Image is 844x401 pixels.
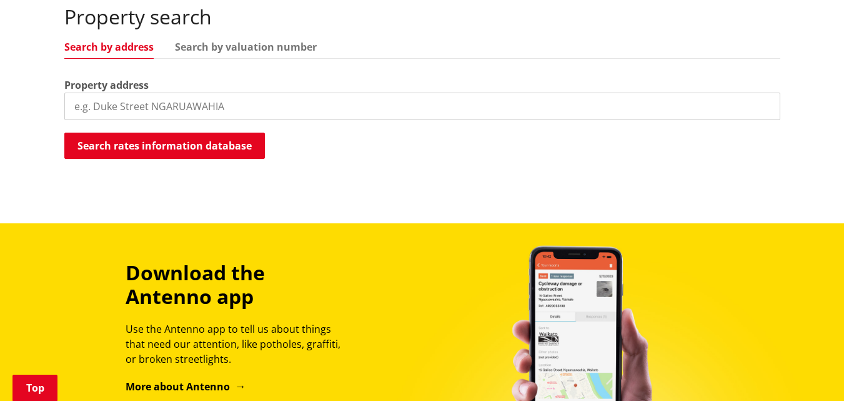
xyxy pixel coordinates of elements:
p: Use the Antenno app to tell us about things that need our attention, like potholes, graffiti, or ... [126,322,352,367]
a: Search by valuation number [175,42,317,52]
a: More about Antenno [126,380,246,393]
h2: Property search [64,5,780,29]
a: Top [12,375,57,401]
button: Search rates information database [64,133,265,159]
a: Search by address [64,42,154,52]
input: e.g. Duke Street NGARUAWAHIA [64,93,780,120]
label: Property address [64,78,149,93]
h3: Download the Antenno app [126,261,352,309]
